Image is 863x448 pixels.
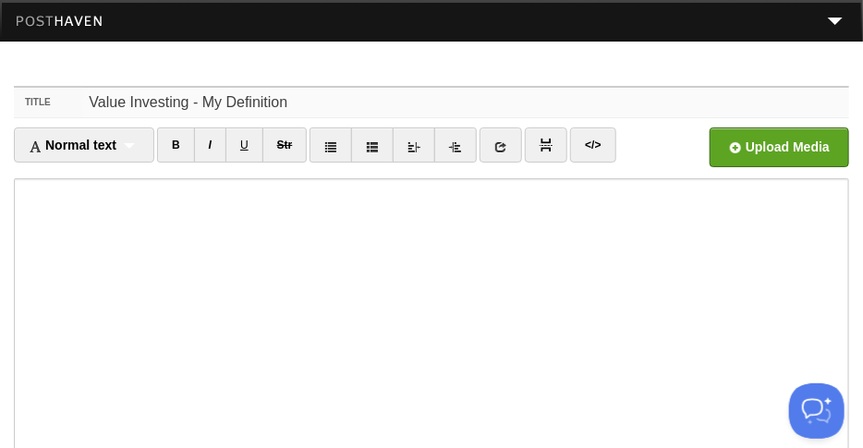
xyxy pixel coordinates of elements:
a: </> [570,127,615,163]
img: Posthaven-bar [16,16,103,30]
label: Title [14,88,83,117]
a: B [157,127,195,163]
iframe: Help Scout Beacon - Open [789,383,845,439]
span: Normal text [29,138,116,152]
a: I [194,127,226,163]
del: Str [277,139,293,151]
img: pagebreak-icon.png [540,139,553,151]
a: Str [262,127,308,163]
a: U [225,127,263,163]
